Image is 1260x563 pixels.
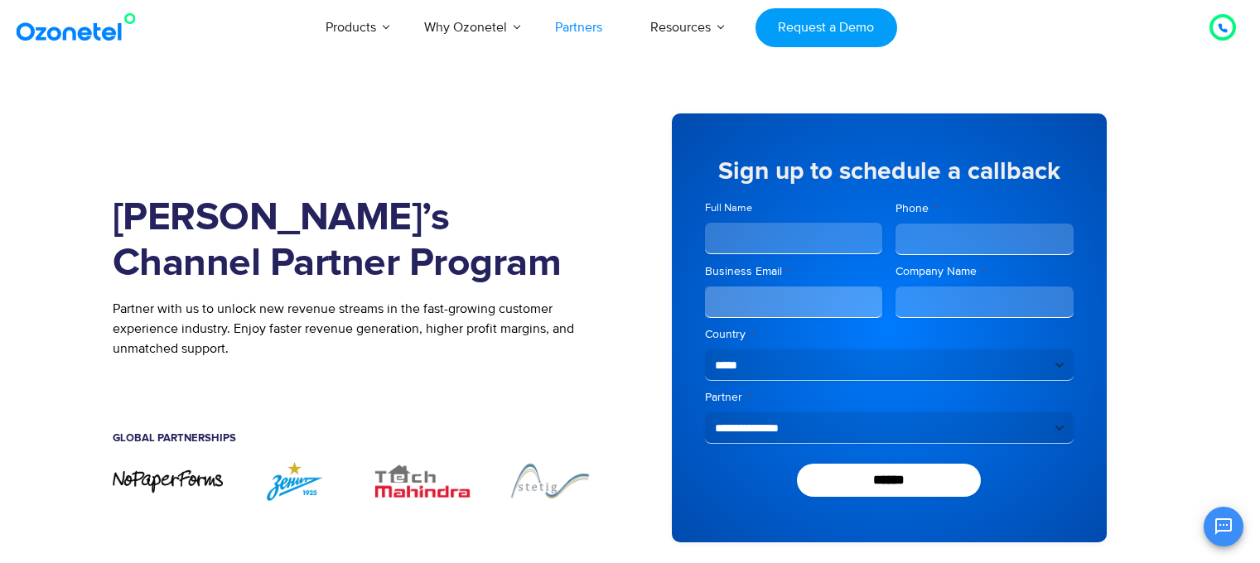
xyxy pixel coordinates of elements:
[367,460,478,501] img: TechMahindra
[705,326,1074,343] label: Country
[705,389,1074,406] label: Partner
[896,200,1074,217] label: Phone
[1204,507,1243,546] button: Open chat
[113,469,224,494] img: nopaperforms
[239,460,350,501] div: 2 / 7
[113,469,224,494] div: 1 / 7
[113,433,606,444] h5: Global Partnerships
[495,460,606,501] img: Stetig
[239,460,350,501] img: ZENIT
[896,263,1074,280] label: Company Name
[756,8,897,47] a: Request a Demo
[705,200,883,216] label: Full Name
[113,195,606,286] h1: [PERSON_NAME]’s Channel Partner Program
[705,159,1074,184] h5: Sign up to schedule a callback
[367,460,478,501] div: 3 / 7
[113,460,606,501] div: Image Carousel
[705,263,883,280] label: Business Email
[113,299,606,358] p: Partner with us to unlock new revenue streams in the fast-growing customer experience industry. E...
[495,460,606,501] div: 4 / 7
